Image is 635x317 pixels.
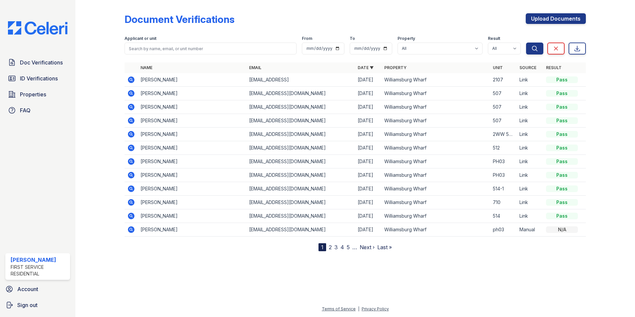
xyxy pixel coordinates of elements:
[490,209,517,223] td: 514
[358,306,359,311] div: |
[517,155,543,168] td: Link
[519,65,536,70] a: Source
[517,128,543,141] td: Link
[517,114,543,128] td: Link
[318,243,326,251] div: 1
[138,182,246,196] td: [PERSON_NAME]
[358,65,374,70] a: Date ▼
[490,223,517,237] td: ph03
[17,301,38,309] span: Sign out
[347,244,350,251] a: 5
[246,87,355,100] td: [EMAIL_ADDRESS][DOMAIN_NAME]
[490,168,517,182] td: PH03
[517,73,543,87] td: Link
[138,155,246,168] td: [PERSON_NAME]
[249,65,261,70] a: Email
[398,36,415,41] label: Property
[138,196,246,209] td: [PERSON_NAME]
[517,182,543,196] td: Link
[382,128,490,141] td: Williamsburg Wharf
[517,87,543,100] td: Link
[350,36,355,41] label: To
[5,104,70,117] a: FAQ
[322,306,356,311] a: Terms of Service
[138,168,246,182] td: [PERSON_NAME]
[125,36,156,41] label: Applicant or unit
[355,196,382,209] td: [DATE]
[382,73,490,87] td: Williamsburg Wharf
[352,243,357,251] span: …
[546,76,578,83] div: Pass
[5,72,70,85] a: ID Verifications
[246,155,355,168] td: [EMAIL_ADDRESS][DOMAIN_NAME]
[246,100,355,114] td: [EMAIL_ADDRESS][DOMAIN_NAME]
[20,74,58,82] span: ID Verifications
[382,182,490,196] td: Williamsburg Wharf
[138,128,246,141] td: [PERSON_NAME]
[246,168,355,182] td: [EMAIL_ADDRESS][DOMAIN_NAME]
[517,100,543,114] td: Link
[355,168,382,182] td: [DATE]
[355,141,382,155] td: [DATE]
[382,141,490,155] td: Williamsburg Wharf
[246,196,355,209] td: [EMAIL_ADDRESS][DOMAIN_NAME]
[20,106,31,114] span: FAQ
[138,223,246,237] td: [PERSON_NAME]
[246,182,355,196] td: [EMAIL_ADDRESS][DOMAIN_NAME]
[11,256,67,264] div: [PERSON_NAME]
[517,196,543,209] td: Link
[382,223,490,237] td: Williamsburg Wharf
[546,145,578,151] div: Pass
[355,223,382,237] td: [DATE]
[490,87,517,100] td: 507
[382,209,490,223] td: Williamsburg Wharf
[546,117,578,124] div: Pass
[138,209,246,223] td: [PERSON_NAME]
[490,128,517,141] td: 2WW 520
[384,65,407,70] a: Property
[546,158,578,165] div: Pass
[517,223,543,237] td: Manual
[246,141,355,155] td: [EMAIL_ADDRESS][DOMAIN_NAME]
[20,58,63,66] span: Doc Verifications
[246,73,355,87] td: [EMAIL_ADDRESS]
[362,306,389,311] a: Privacy Policy
[138,100,246,114] td: [PERSON_NAME]
[382,87,490,100] td: Williamsburg Wharf
[138,73,246,87] td: [PERSON_NAME]
[546,172,578,178] div: Pass
[360,244,375,251] a: Next ›
[382,114,490,128] td: Williamsburg Wharf
[377,244,392,251] a: Last »
[517,141,543,155] td: Link
[17,285,38,293] span: Account
[488,36,500,41] label: Result
[546,65,562,70] a: Result
[355,73,382,87] td: [DATE]
[340,244,344,251] a: 4
[546,104,578,110] div: Pass
[382,100,490,114] td: Williamsburg Wharf
[355,155,382,168] td: [DATE]
[546,131,578,138] div: Pass
[546,90,578,97] div: Pass
[246,114,355,128] td: [EMAIL_ADDRESS][DOMAIN_NAME]
[355,209,382,223] td: [DATE]
[490,141,517,155] td: 512
[355,100,382,114] td: [DATE]
[125,13,234,25] div: Document Verifications
[490,182,517,196] td: 514-1
[3,282,73,296] a: Account
[138,141,246,155] td: [PERSON_NAME]
[526,13,586,24] a: Upload Documents
[3,21,73,35] img: CE_Logo_Blue-a8612792a0a2168367f1c8372b55b34899dd931a85d93a1a3d3e32e68fde9ad4.png
[5,56,70,69] a: Doc Verifications
[246,128,355,141] td: [EMAIL_ADDRESS][DOMAIN_NAME]
[138,87,246,100] td: [PERSON_NAME]
[246,223,355,237] td: [EMAIL_ADDRESS][DOMAIN_NAME]
[382,155,490,168] td: Williamsburg Wharf
[493,65,503,70] a: Unit
[3,298,73,312] a: Sign out
[140,65,152,70] a: Name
